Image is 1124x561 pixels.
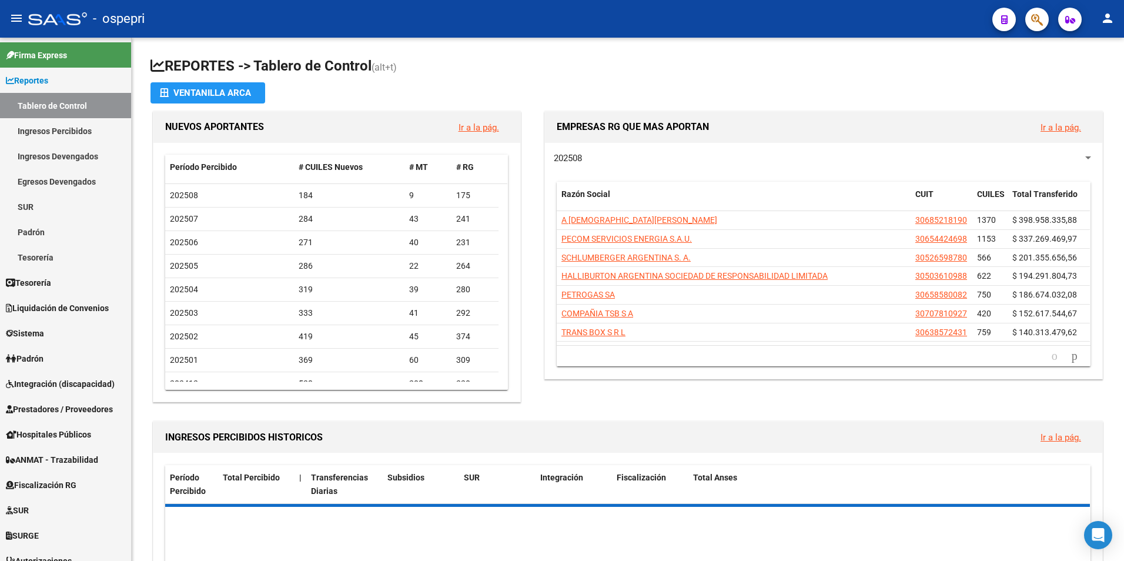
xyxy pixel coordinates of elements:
span: TRANS BOX S R L [561,328,625,337]
span: 30658580082 [915,290,967,299]
div: 60 [409,353,447,367]
span: EMPRESAS RG QUE MAS APORTAN [557,121,709,132]
span: - ospepri [93,6,145,32]
datatable-header-cell: CUIT [911,182,972,221]
span: Sistema [6,327,44,340]
div: 208 [409,377,447,390]
datatable-header-cell: Total Transferido [1008,182,1090,221]
datatable-header-cell: Total Anses [688,465,1081,504]
mat-icon: menu [9,11,24,25]
span: Hospitales Públicos [6,428,91,441]
span: 759 [977,328,991,337]
span: $ 140.313.479,62 [1012,328,1077,337]
button: Ir a la pág. [449,116,509,138]
div: 43 [409,212,447,226]
div: 369 [299,353,400,367]
span: 566 [977,253,991,262]
div: 528 [299,377,400,390]
div: 241 [456,212,494,226]
datatable-header-cell: # MT [404,155,451,180]
span: 202412 [170,379,198,388]
span: Período Percibido [170,162,237,172]
span: 202502 [170,332,198,341]
span: 750 [977,290,991,299]
span: COMPAÑIA TSB S A [561,309,633,318]
div: 39 [409,283,447,296]
span: 202501 [170,355,198,365]
div: 284 [299,212,400,226]
span: Reportes [6,74,48,87]
a: Ir a la pág. [459,122,499,133]
span: 202508 [170,191,198,200]
span: Total Percibido [223,473,280,482]
span: Período Percibido [170,473,206,496]
datatable-header-cell: Razón Social [557,182,911,221]
div: 22 [409,259,447,273]
div: 319 [299,283,400,296]
span: Padrón [6,352,44,365]
span: Prestadores / Proveedores [6,403,113,416]
div: 45 [409,330,447,343]
span: Transferencias Diarias [311,473,368,496]
span: $ 194.291.804,73 [1012,271,1077,280]
datatable-header-cell: SUR [459,465,536,504]
datatable-header-cell: CUILES [972,182,1008,221]
span: 202504 [170,285,198,294]
span: 202506 [170,238,198,247]
div: 280 [456,283,494,296]
span: $ 337.269.469,97 [1012,234,1077,243]
datatable-header-cell: Período Percibido [165,155,294,180]
a: Ir a la pág. [1041,122,1081,133]
datatable-header-cell: Fiscalización [612,465,688,504]
span: Tesorería [6,276,51,289]
div: 9 [409,189,447,202]
span: SUR [6,504,29,517]
span: PETROGAS SA [561,290,615,299]
datatable-header-cell: # RG [451,155,499,180]
span: PECOM SERVICIOS ENERGIA S.A.U. [561,234,692,243]
span: $ 398.958.335,88 [1012,215,1077,225]
span: 30654424698 [915,234,967,243]
span: Total Anses [693,473,737,482]
span: NUEVOS APORTANTES [165,121,264,132]
div: 184 [299,189,400,202]
div: 264 [456,259,494,273]
span: HALLIBURTON ARGENTINA SOCIEDAD DE RESPONSABILIDAD LIMITADA [561,271,828,280]
div: 271 [299,236,400,249]
datatable-header-cell: | [295,465,306,504]
span: ANMAT - Trazabilidad [6,453,98,466]
div: 419 [299,330,400,343]
datatable-header-cell: Total Percibido [218,465,295,504]
div: Ventanilla ARCA [160,82,256,103]
span: Integración [540,473,583,482]
datatable-header-cell: Período Percibido [165,465,218,504]
span: 30638572431 [915,328,967,337]
span: # RG [456,162,474,172]
h1: REPORTES -> Tablero de Control [150,56,1105,77]
datatable-header-cell: # CUILES Nuevos [294,155,405,180]
a: go to next page [1066,350,1083,363]
span: SUR [464,473,480,482]
span: 420 [977,309,991,318]
div: 41 [409,306,447,320]
datatable-header-cell: Integración [536,465,612,504]
span: # MT [409,162,428,172]
span: Fiscalización [617,473,666,482]
div: 175 [456,189,494,202]
mat-icon: person [1100,11,1115,25]
span: 622 [977,271,991,280]
div: 333 [299,306,400,320]
span: 202507 [170,214,198,223]
span: Integración (discapacidad) [6,378,115,390]
span: 30685218190 [915,215,967,225]
span: | [299,473,302,482]
button: Ventanilla ARCA [150,82,265,103]
span: 1153 [977,234,996,243]
div: 320 [456,377,494,390]
a: go to previous page [1046,350,1063,363]
span: SCHLUMBERGER ARGENTINA S. A. [561,253,691,262]
span: 202503 [170,308,198,318]
div: 286 [299,259,400,273]
div: Open Intercom Messenger [1084,521,1112,549]
span: 30526598780 [915,253,967,262]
